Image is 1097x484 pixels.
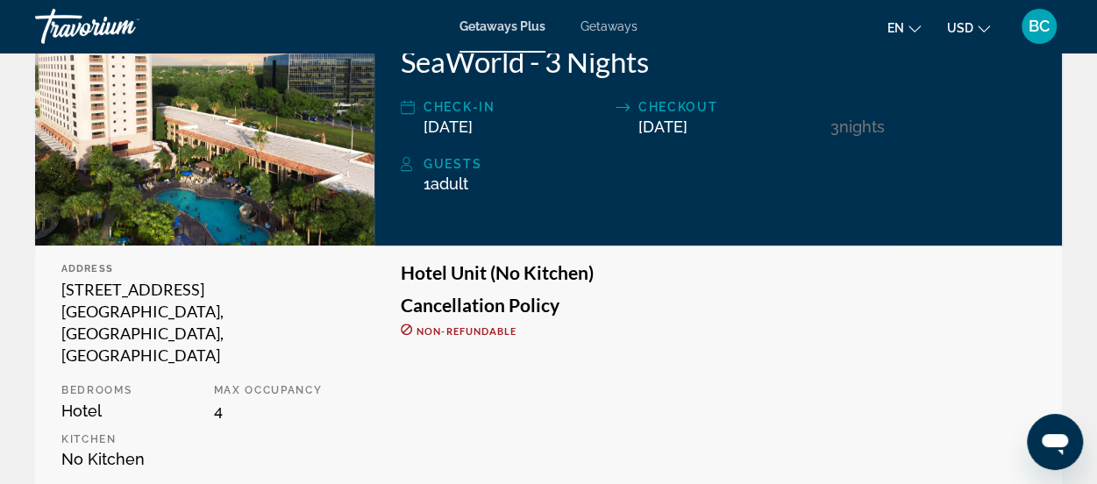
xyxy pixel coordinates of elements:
span: No Kitchen [61,450,145,468]
button: Change language [887,15,921,40]
span: 1 [424,174,468,193]
span: 3 [830,117,838,136]
span: [DATE] [424,117,473,136]
p: Max Occupancy [214,384,349,396]
a: Getaways Plus [459,19,545,33]
span: [DATE] [638,117,687,136]
span: Hotel [61,402,102,420]
div: Checkout [638,96,822,117]
button: User Menu [1016,8,1062,45]
div: Address [61,263,348,274]
p: Kitchen [61,433,196,445]
h3: Cancellation Policy [401,295,1036,315]
h3: Hotel Unit (No Kitchen) [401,263,1036,282]
span: BC [1029,18,1050,35]
span: en [887,21,904,35]
span: Nights [838,117,884,136]
span: 4 [214,402,223,420]
div: Guests [424,153,1036,174]
div: Check-In [424,96,607,117]
p: Bedrooms [61,384,196,396]
div: [STREET_ADDRESS] [GEOGRAPHIC_DATA], [GEOGRAPHIC_DATA], [GEOGRAPHIC_DATA] [61,279,348,367]
span: Non-refundable [417,325,516,337]
a: Getaways [581,19,638,33]
span: Adult [431,174,468,193]
button: Change currency [947,15,990,40]
iframe: Button to launch messaging window [1027,414,1083,470]
a: Travorium [35,4,210,49]
span: USD [947,21,973,35]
